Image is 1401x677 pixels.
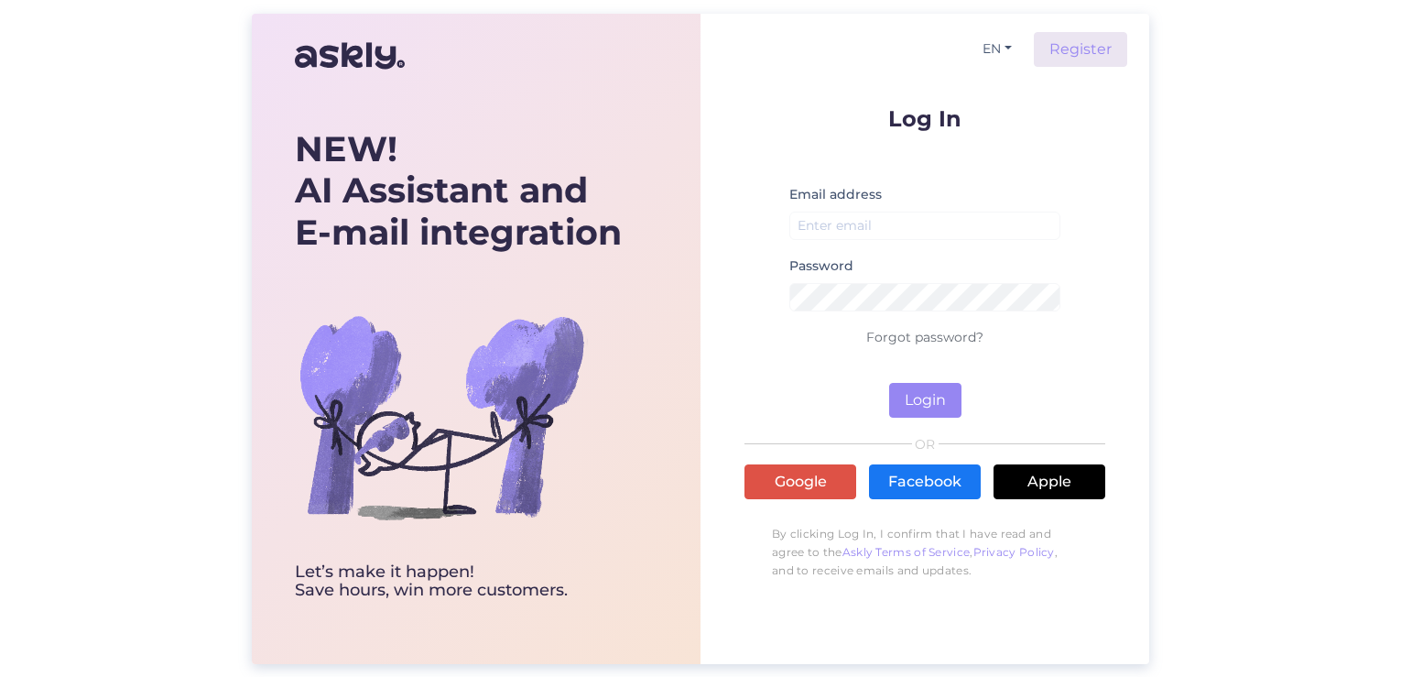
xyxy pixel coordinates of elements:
[973,545,1055,559] a: Privacy Policy
[789,185,882,204] label: Email address
[1034,32,1127,67] a: Register
[744,516,1105,589] p: By clicking Log In, I confirm that I have read and agree to the , , and to receive emails and upd...
[744,464,856,499] a: Google
[295,127,397,170] b: NEW!
[295,128,622,254] div: AI Assistant and E-mail integration
[295,34,405,78] img: Askly
[889,383,961,418] button: Login
[912,438,939,451] span: OR
[789,212,1060,240] input: Enter email
[866,329,983,345] a: Forgot password?
[295,270,588,563] img: bg-askly
[842,545,971,559] a: Askly Terms of Service
[744,107,1105,130] p: Log In
[975,36,1019,62] button: EN
[994,464,1105,499] a: Apple
[869,464,981,499] a: Facebook
[789,257,853,276] label: Password
[295,563,622,600] div: Let’s make it happen! Save hours, win more customers.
